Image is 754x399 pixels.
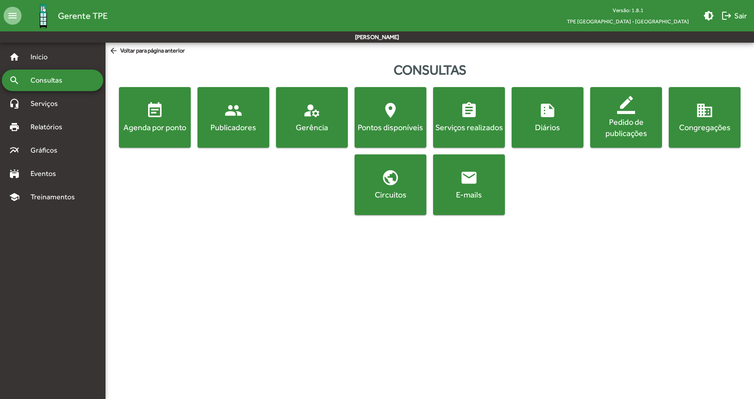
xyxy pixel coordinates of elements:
mat-icon: print [9,122,20,132]
button: Congregações [669,87,741,148]
span: Serviços [25,98,70,109]
button: Pontos disponíveis [355,87,426,148]
span: Início [25,52,61,62]
mat-icon: people [224,101,242,119]
span: Voltar para página anterior [109,46,185,56]
mat-icon: email [460,169,478,187]
span: Relatórios [25,122,74,132]
div: E-mails [435,189,503,200]
mat-icon: manage_accounts [303,101,321,119]
span: Gerente TPE [58,9,108,23]
mat-icon: headset_mic [9,98,20,109]
button: Agenda por ponto [119,87,191,148]
div: Pedido de publicações [592,116,660,139]
div: Pontos disponíveis [356,122,425,133]
mat-icon: menu [4,7,22,25]
mat-icon: arrow_back [109,46,120,56]
button: Diários [512,87,583,148]
div: Circuitos [356,189,425,200]
span: Gráficos [25,145,70,156]
span: Eventos [25,168,68,179]
button: Sair [718,8,750,24]
img: Logo [29,1,58,31]
mat-icon: home [9,52,20,62]
mat-icon: stadium [9,168,20,179]
mat-icon: domain [696,101,714,119]
mat-icon: school [9,192,20,202]
div: Congregações [671,122,739,133]
span: Sair [721,8,747,24]
div: Gerência [278,122,346,133]
div: Serviços realizados [435,122,503,133]
div: Agenda por ponto [121,122,189,133]
button: Serviços realizados [433,87,505,148]
button: Publicadores [197,87,269,148]
span: Consultas [25,75,74,86]
mat-icon: brightness_medium [703,10,714,21]
span: TPE [GEOGRAPHIC_DATA] - [GEOGRAPHIC_DATA] [560,16,696,27]
mat-icon: public [381,169,399,187]
mat-icon: event_note [146,101,164,119]
mat-icon: summarize [539,101,557,119]
mat-icon: location_on [381,101,399,119]
mat-icon: multiline_chart [9,145,20,156]
mat-icon: logout [721,10,732,21]
mat-icon: search [9,75,20,86]
mat-icon: border_color [617,96,635,114]
div: Diários [513,122,582,133]
button: Pedido de publicações [590,87,662,148]
a: Gerente TPE [22,1,108,31]
div: Consultas [105,60,754,80]
button: Circuitos [355,154,426,215]
div: Versão: 1.8.1 [560,4,696,16]
mat-icon: assignment [460,101,478,119]
button: E-mails [433,154,505,215]
div: Publicadores [199,122,267,133]
span: Treinamentos [25,192,86,202]
button: Gerência [276,87,348,148]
